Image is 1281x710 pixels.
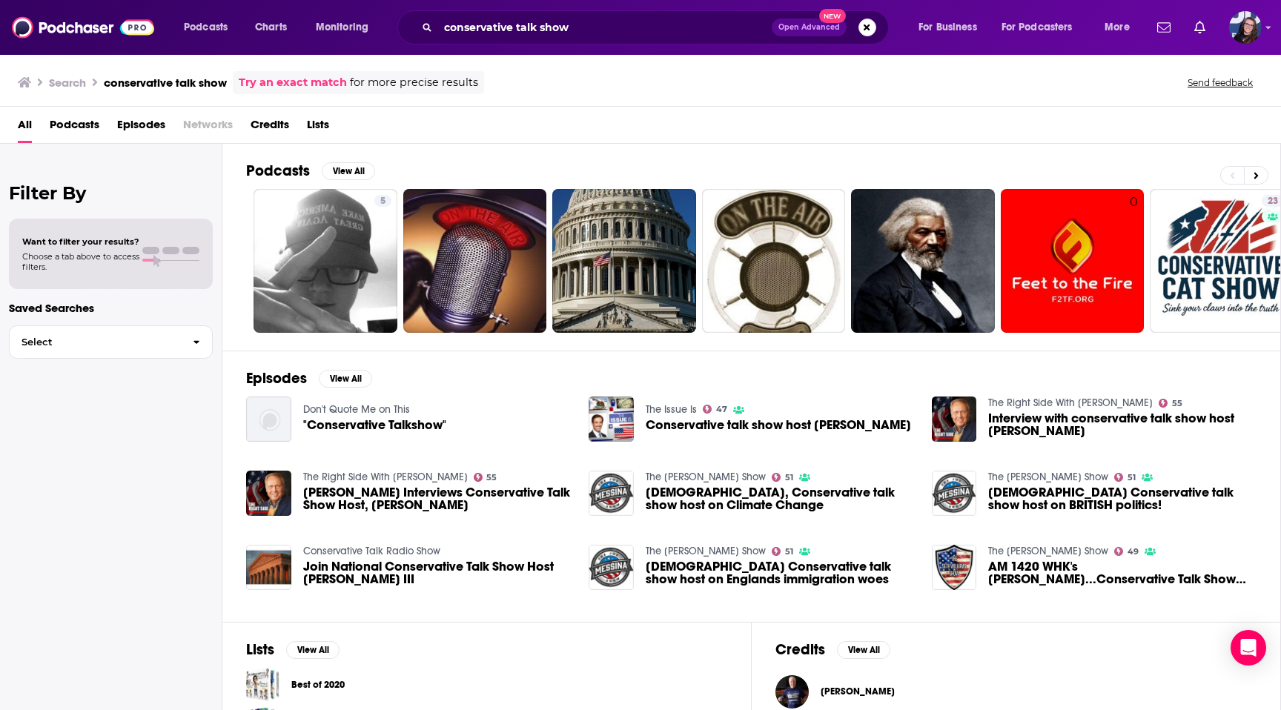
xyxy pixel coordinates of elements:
span: Join National Conservative Talk Show Host [PERSON_NAME] III [303,560,572,585]
span: For Business [918,17,977,38]
h2: Episodes [246,369,307,388]
div: 0 [1130,195,1138,327]
img: Gay Conservative talk show host on Englands immigration woes [589,545,634,590]
button: Show profile menu [1229,11,1262,44]
a: The Right Side With Doug Billings [988,397,1153,409]
a: 0 [1001,189,1145,333]
span: Interview with conservative talk show host [PERSON_NAME] [988,412,1257,437]
span: [DEMOGRAPHIC_DATA], Conservative talk show host on Climate Change [646,486,914,511]
a: Show notifications dropdown [1188,15,1211,40]
a: Conservative Talk Radio Show [303,545,440,557]
a: 5 [254,189,397,333]
img: User Profile [1229,11,1262,44]
a: Podcasts [50,113,99,143]
h2: Lists [246,640,274,659]
span: Choose a tab above to access filters. [22,251,139,272]
img: Gay Conservative talk show host on BRITISH politics! [932,471,977,516]
button: open menu [992,16,1094,39]
span: [DEMOGRAPHIC_DATA] Conservative talk show host on Englands immigration woes [646,560,914,585]
input: Search podcasts, credits, & more... [438,16,772,39]
span: 51 [785,474,793,481]
a: CreditsView All [775,640,890,659]
span: [PERSON_NAME] Interviews Conservative Talk Show Host, [PERSON_NAME] [303,486,572,511]
a: All [18,113,32,143]
span: 51 [785,548,793,555]
span: for more precise results [350,74,478,91]
button: open menu [1094,16,1148,39]
a: 5 [374,195,391,207]
button: View All [319,370,372,388]
h3: conservative talk show [104,76,227,90]
a: Gay Conservative talk show host on Englands immigration woes [646,560,914,585]
a: 51 [1114,473,1136,482]
h3: Search [49,76,86,90]
span: More [1105,17,1130,38]
button: open menu [908,16,996,39]
a: Doug Interviews Conservative Talk Show Host, Kevin Kietzman [303,486,572,511]
a: Best of 2020 [246,668,279,701]
a: Join National Conservative Talk Show Host Chauncey I. Brown III [303,560,572,585]
a: 55 [1159,399,1182,408]
a: Best of 2020 [291,677,345,693]
span: [DEMOGRAPHIC_DATA] Conservative talk show host on BRITISH politics! [988,486,1257,511]
h2: Podcasts [246,162,310,180]
a: 55 [474,473,497,482]
span: New [819,9,846,23]
span: Charts [255,17,287,38]
a: 47 [703,405,727,414]
p: Saved Searches [9,301,213,315]
img: Gay, Conservative talk show host on Climate Change [589,471,634,516]
a: Jay Are [821,686,895,697]
a: EpisodesView All [246,369,372,388]
button: View All [837,641,890,659]
img: "Conservative Talkshow" [246,397,291,442]
span: AM 1420 WHK's [PERSON_NAME]...Conservative Talk Show Host [988,560,1257,585]
a: "Conservative Talkshow" [303,419,446,431]
span: 47 [716,406,727,413]
img: Jay Are [775,675,809,709]
a: Interview with conservative talk show host Pete Mundo [988,412,1257,437]
button: Open AdvancedNew [772,19,847,36]
a: PodcastsView All [246,162,375,180]
h2: Credits [775,640,825,659]
span: 23 [1268,194,1278,209]
span: Want to filter your results? [22,236,139,247]
span: Open Advanced [778,24,840,31]
span: For Podcasters [1002,17,1073,38]
span: [PERSON_NAME] [821,686,895,697]
h2: Filter By [9,182,213,204]
a: Conservative talk show host Larry Elder [646,419,911,431]
a: Conservative talk show host Larry Elder [589,397,634,442]
a: Gay, Conservative talk show host on Climate Change [646,486,914,511]
a: Lists [307,113,329,143]
a: The Joe Messina Show [646,545,766,557]
a: The Issue Is [646,403,697,416]
button: View All [286,641,340,659]
img: Doug Interviews Conservative Talk Show Host, Kevin Kietzman [246,471,291,516]
a: AM 1420 WHK's Bob Frantz...Conservative Talk Show Host [988,560,1257,585]
a: Charts [245,16,296,39]
span: Logged in as CallieDaruk [1229,11,1262,44]
button: Select [9,325,213,359]
a: Try an exact match [239,74,347,91]
a: AM 1420 WHK's Bob Frantz...Conservative Talk Show Host [932,545,977,590]
a: Episodes [117,113,165,143]
a: Show notifications dropdown [1151,15,1176,40]
button: open menu [173,16,247,39]
a: Don't Quote Me on This [303,403,410,416]
img: Podchaser - Follow, Share and Rate Podcasts [12,13,154,42]
span: 55 [486,474,497,481]
img: Interview with conservative talk show host Pete Mundo [932,397,977,442]
a: Credits [251,113,289,143]
a: 51 [772,547,793,556]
